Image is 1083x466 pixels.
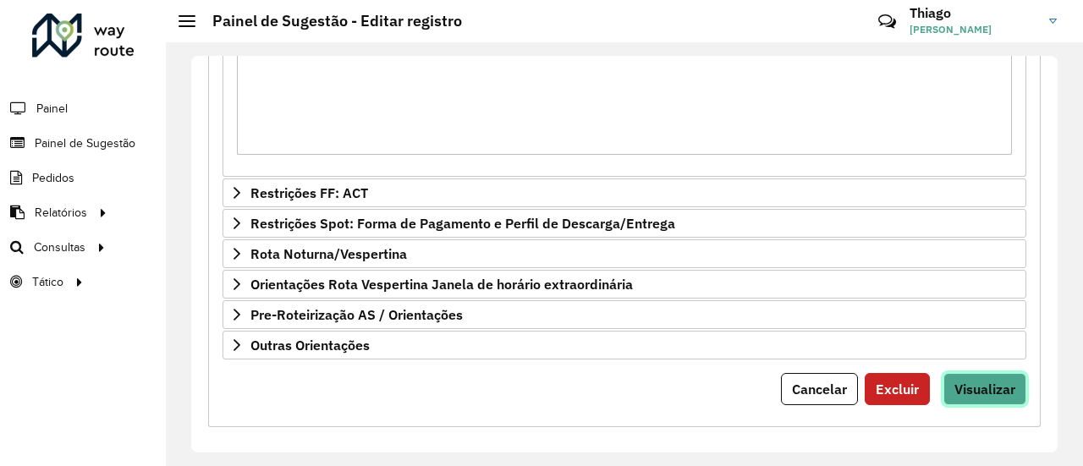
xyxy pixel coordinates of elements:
[223,300,1026,329] a: Pre-Roteirização AS / Orientações
[954,381,1015,397] span: Visualizar
[223,331,1026,359] a: Outras Orientações
[250,247,407,260] span: Rota Noturna/Vespertina
[250,186,368,200] span: Restrições FF: ACT
[910,22,1036,37] span: [PERSON_NAME]
[792,381,847,397] span: Cancelar
[865,373,930,405] button: Excluir
[250,308,463,321] span: Pre-Roteirização AS / Orientações
[34,238,85,256] span: Consultas
[250,217,675,230] span: Restrições Spot: Forma de Pagamento e Perfil de Descarga/Entrega
[32,273,63,291] span: Tático
[250,338,370,352] span: Outras Orientações
[195,12,462,30] h2: Painel de Sugestão - Editar registro
[223,270,1026,299] a: Orientações Rota Vespertina Janela de horário extraordinária
[781,373,858,405] button: Cancelar
[223,239,1026,268] a: Rota Noturna/Vespertina
[250,277,633,291] span: Orientações Rota Vespertina Janela de horário extraordinária
[876,381,919,397] span: Excluir
[36,100,68,118] span: Painel
[32,169,74,187] span: Pedidos
[910,5,1036,21] h3: Thiago
[943,373,1026,405] button: Visualizar
[223,178,1026,207] a: Restrições FF: ACT
[35,134,135,152] span: Painel de Sugestão
[223,209,1026,238] a: Restrições Spot: Forma de Pagamento e Perfil de Descarga/Entrega
[869,3,905,40] a: Contato Rápido
[35,204,87,222] span: Relatórios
